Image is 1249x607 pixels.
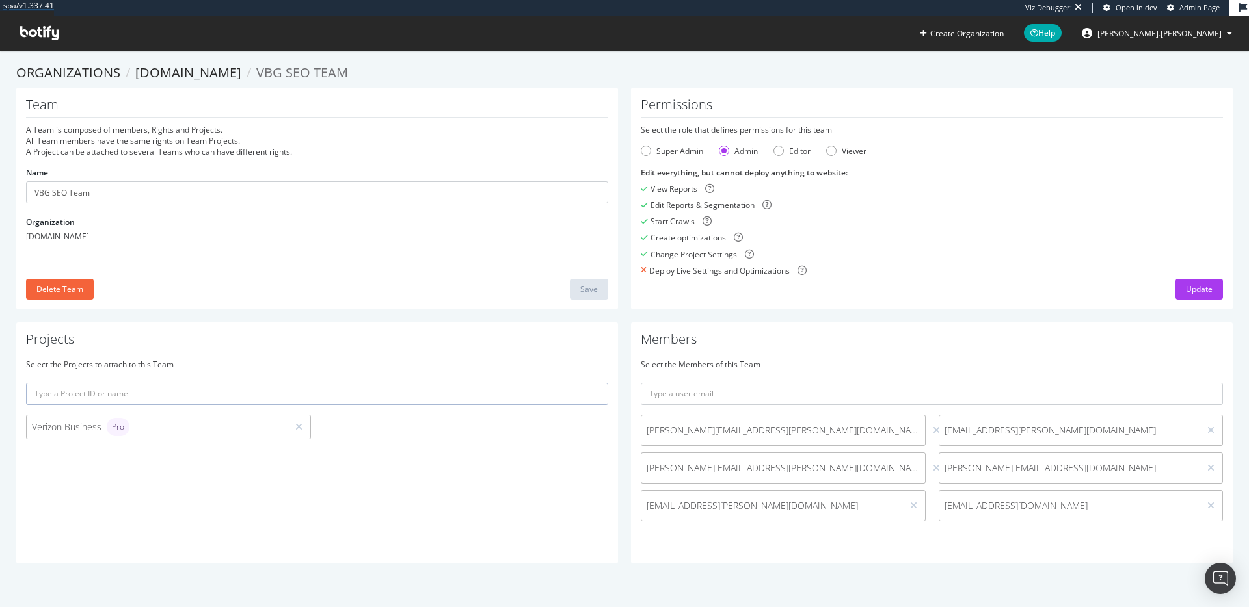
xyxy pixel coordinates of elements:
a: [DOMAIN_NAME] [135,64,241,81]
div: brand label [107,418,129,436]
h1: Projects [26,332,608,352]
div: Select the Projects to attach to this Team [26,359,608,370]
div: Admin [734,146,758,157]
div: Edit Reports & Segmentation [651,200,755,211]
ol: breadcrumbs [16,64,1233,83]
label: Organization [26,216,75,227]
div: Admin [719,146,758,157]
a: Open in dev [1103,3,1157,13]
h1: Permissions [641,97,1223,118]
h1: Team [26,97,608,118]
div: Select the role that defines permissions for this team [641,124,1223,135]
div: Viz Debugger: [1025,3,1072,13]
div: Update [1186,283,1213,294]
span: [EMAIL_ADDRESS][PERSON_NAME][DOMAIN_NAME] [945,424,1195,437]
input: Type a Project ID or name [26,383,608,405]
div: Viewer [842,146,866,157]
span: VBG SEO Team [256,64,348,81]
span: Admin Page [1179,3,1220,12]
div: [DOMAIN_NAME] [26,231,608,242]
div: Edit everything, but cannot deploy anything to website : [641,167,1223,178]
button: Delete Team [26,279,94,300]
div: Editor [773,146,811,157]
div: Super Admin [641,146,703,157]
div: Select the Members of this Team [641,359,1223,370]
span: [EMAIL_ADDRESS][DOMAIN_NAME] [945,499,1195,512]
span: Pro [112,423,124,431]
button: [PERSON_NAME].[PERSON_NAME] [1071,23,1242,44]
span: [EMAIL_ADDRESS][PERSON_NAME][DOMAIN_NAME] [647,499,897,512]
a: Admin Page [1167,3,1220,13]
div: Viewer [826,146,866,157]
div: Delete Team [36,283,83,294]
span: joe.mcdonald [1097,28,1222,39]
h1: Members [641,332,1223,352]
span: [PERSON_NAME][EMAIL_ADDRESS][PERSON_NAME][DOMAIN_NAME] [647,424,920,437]
input: Type a user email [641,383,1223,405]
button: Update [1175,279,1223,300]
div: Start Crawls [651,216,695,227]
a: Organizations [16,64,120,81]
div: Super Admin [656,146,703,157]
div: Editor [789,146,811,157]
span: [PERSON_NAME][EMAIL_ADDRESS][PERSON_NAME][DOMAIN_NAME] [647,461,920,474]
div: Open Intercom Messenger [1205,563,1236,594]
div: A Team is composed of members, Rights and Projects. All Team members have the same rights on Team... [26,124,608,157]
label: Name [26,167,48,178]
button: Save [570,279,608,300]
button: Create Organization [919,27,1004,40]
div: View Reports [651,183,697,194]
div: Change Project Settings [651,249,737,260]
div: Save [580,283,598,294]
div: Verizon Business [32,418,282,436]
div: Deploy Live Settings and Optimizations [649,265,790,276]
span: Help [1024,24,1062,42]
span: [PERSON_NAME][EMAIL_ADDRESS][DOMAIN_NAME] [945,461,1195,474]
div: Create optimizations [651,232,726,243]
input: Name [26,181,608,203]
span: Open in dev [1116,3,1157,12]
